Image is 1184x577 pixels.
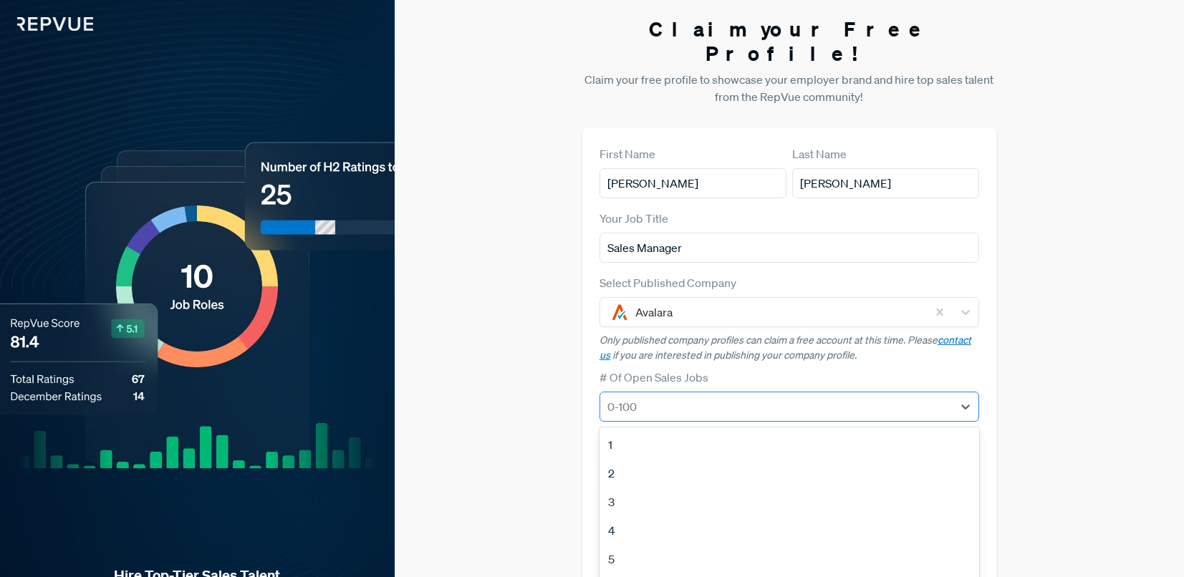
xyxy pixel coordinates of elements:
[600,430,980,459] div: 1
[600,145,655,163] label: First Name
[792,145,847,163] label: Last Name
[600,488,980,516] div: 3
[600,210,668,227] label: Your Job Title
[611,304,628,321] img: Avalara
[600,233,980,263] input: Title
[600,274,736,291] label: Select Published Company
[582,71,997,105] p: Claim your free profile to showcase your employer brand and hire top sales talent from the RepVue...
[600,516,980,545] div: 4
[600,545,980,573] div: 5
[792,168,979,198] input: Last Name
[600,369,708,386] label: # Of Open Sales Jobs
[600,168,786,198] input: First Name
[582,17,997,65] h3: Claim your Free Profile!
[600,333,980,363] p: Only published company profiles can claim a free account at this time. Please if you are interest...
[600,459,980,488] div: 2
[600,334,971,362] a: contact us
